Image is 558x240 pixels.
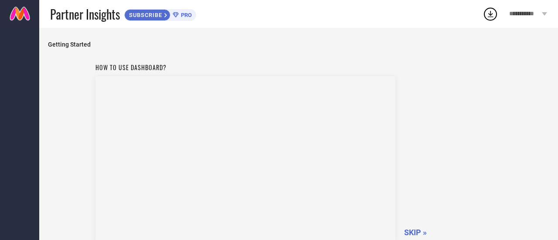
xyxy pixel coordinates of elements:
[483,6,498,22] div: Open download list
[404,228,427,237] span: SKIP »
[95,63,395,72] h1: How to use dashboard?
[48,41,549,48] span: Getting Started
[125,12,164,18] span: SUBSCRIBE
[50,5,120,23] span: Partner Insights
[124,7,196,21] a: SUBSCRIBEPRO
[179,12,192,18] span: PRO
